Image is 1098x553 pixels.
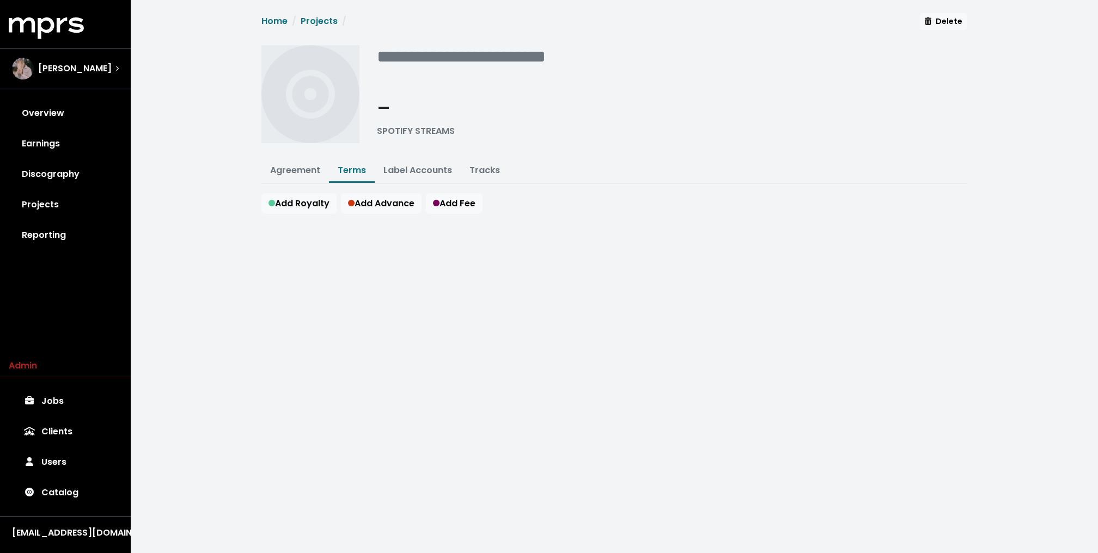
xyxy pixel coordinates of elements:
[12,58,34,79] img: The selected account / producer
[261,15,351,36] nav: breadcrumb
[9,159,122,189] a: Discography
[469,164,500,176] a: Tracks
[433,197,475,210] span: Add Fee
[9,189,122,220] a: Projects
[9,386,122,416] a: Jobs
[269,197,330,210] span: Add Royalty
[9,526,122,540] button: [EMAIL_ADDRESS][DOMAIN_NAME]
[377,48,546,65] span: Edit value
[920,13,967,30] button: Delete
[925,16,962,27] span: Delete
[383,164,452,176] a: Label Accounts
[301,15,338,27] a: Projects
[341,193,422,214] button: Add Advance
[261,193,337,214] button: Add Royalty
[261,45,359,143] img: Album cover for this project
[270,164,320,176] a: Agreement
[426,193,483,214] button: Add Fee
[338,164,366,176] a: Terms
[9,21,84,34] a: mprs logo
[9,220,122,250] a: Reporting
[38,62,112,75] span: [PERSON_NAME]
[9,447,122,477] a: Users
[261,15,288,27] a: Home
[9,416,122,447] a: Clients
[348,197,414,210] span: Add Advance
[377,93,455,125] div: -
[377,125,455,138] div: SPOTIFY STREAMS
[9,477,122,508] a: Catalog
[12,526,119,539] div: [EMAIL_ADDRESS][DOMAIN_NAME]
[9,98,122,128] a: Overview
[9,128,122,159] a: Earnings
